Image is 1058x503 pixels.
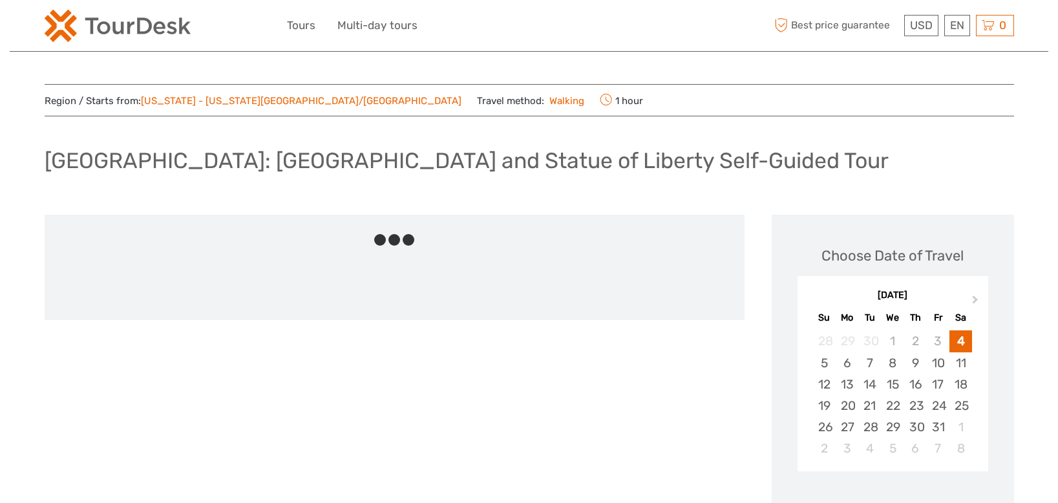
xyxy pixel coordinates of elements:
div: Choose Saturday, October 11th, 2025 [949,352,972,374]
h1: [GEOGRAPHIC_DATA]: [GEOGRAPHIC_DATA] and Statue of Liberty Self-Guided Tour [45,147,889,174]
a: [US_STATE] - [US_STATE][GEOGRAPHIC_DATA]/[GEOGRAPHIC_DATA] [141,95,461,107]
div: Choose Saturday, November 8th, 2025 [949,438,972,459]
div: Sa [949,309,972,326]
div: Choose Friday, October 31st, 2025 [927,416,949,438]
div: Tu [858,309,881,326]
div: Choose Monday, October 13th, 2025 [836,374,858,395]
div: Choose Thursday, October 9th, 2025 [904,352,927,374]
div: Choose Friday, October 24th, 2025 [927,395,949,416]
span: Best price guarantee [772,15,901,36]
div: Choose Tuesday, October 7th, 2025 [858,352,881,374]
div: Not available Sunday, September 28th, 2025 [813,330,836,352]
div: Mo [836,309,858,326]
div: Not available Monday, September 29th, 2025 [836,330,858,352]
div: Not available Tuesday, September 30th, 2025 [858,330,881,352]
div: Choose Thursday, October 23rd, 2025 [904,395,927,416]
div: Choose Wednesday, October 22nd, 2025 [881,395,904,416]
div: Choose Sunday, October 26th, 2025 [813,416,836,438]
div: Not available Wednesday, October 1st, 2025 [881,330,904,352]
span: USD [910,19,933,32]
div: Choose Tuesday, October 14th, 2025 [858,374,881,395]
div: Choose Friday, October 17th, 2025 [927,374,949,395]
img: 2254-3441b4b5-4e5f-4d00-b396-31f1d84a6ebf_logo_small.png [45,10,191,42]
div: Choose Thursday, October 30th, 2025 [904,416,927,438]
span: 1 hour [600,91,643,109]
div: Choose Saturday, October 4th, 2025 [949,330,972,352]
button: Next Month [966,292,987,313]
div: Choose Wednesday, October 8th, 2025 [881,352,904,374]
a: Multi-day tours [337,16,418,35]
div: Su [813,309,836,326]
div: Choose Sunday, November 2nd, 2025 [813,438,836,459]
div: Choose Monday, November 3rd, 2025 [836,438,858,459]
div: Choose Saturday, October 25th, 2025 [949,395,972,416]
div: month 2025-10 [801,330,984,459]
a: Tours [287,16,315,35]
div: We [881,309,904,326]
div: EN [944,15,970,36]
div: Choose Sunday, October 19th, 2025 [813,395,836,416]
div: Choose Wednesday, October 15th, 2025 [881,374,904,395]
div: Not available Friday, October 3rd, 2025 [927,330,949,352]
div: Choose Monday, October 27th, 2025 [836,416,858,438]
span: Travel method: [477,91,585,109]
div: Fr [927,309,949,326]
div: Choose Sunday, October 12th, 2025 [813,374,836,395]
div: Choose Thursday, November 6th, 2025 [904,438,927,459]
div: Choose Monday, October 6th, 2025 [836,352,858,374]
div: Choose Wednesday, November 5th, 2025 [881,438,904,459]
div: Choose Tuesday, November 4th, 2025 [858,438,881,459]
span: Region / Starts from: [45,94,461,108]
div: Choose Saturday, November 1st, 2025 [949,416,972,438]
div: Choose Tuesday, October 28th, 2025 [858,416,881,438]
span: 0 [997,19,1008,32]
div: Choose Sunday, October 5th, 2025 [813,352,836,374]
div: Choose Date of Travel [821,246,964,266]
div: Not available Thursday, October 2nd, 2025 [904,330,927,352]
div: Choose Saturday, October 18th, 2025 [949,374,972,395]
div: Choose Friday, October 10th, 2025 [927,352,949,374]
div: Th [904,309,927,326]
a: Walking [544,95,585,107]
div: Choose Friday, November 7th, 2025 [927,438,949,459]
div: Choose Monday, October 20th, 2025 [836,395,858,416]
div: [DATE] [798,289,988,303]
div: Choose Thursday, October 16th, 2025 [904,374,927,395]
div: Choose Wednesday, October 29th, 2025 [881,416,904,438]
div: Choose Tuesday, October 21st, 2025 [858,395,881,416]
